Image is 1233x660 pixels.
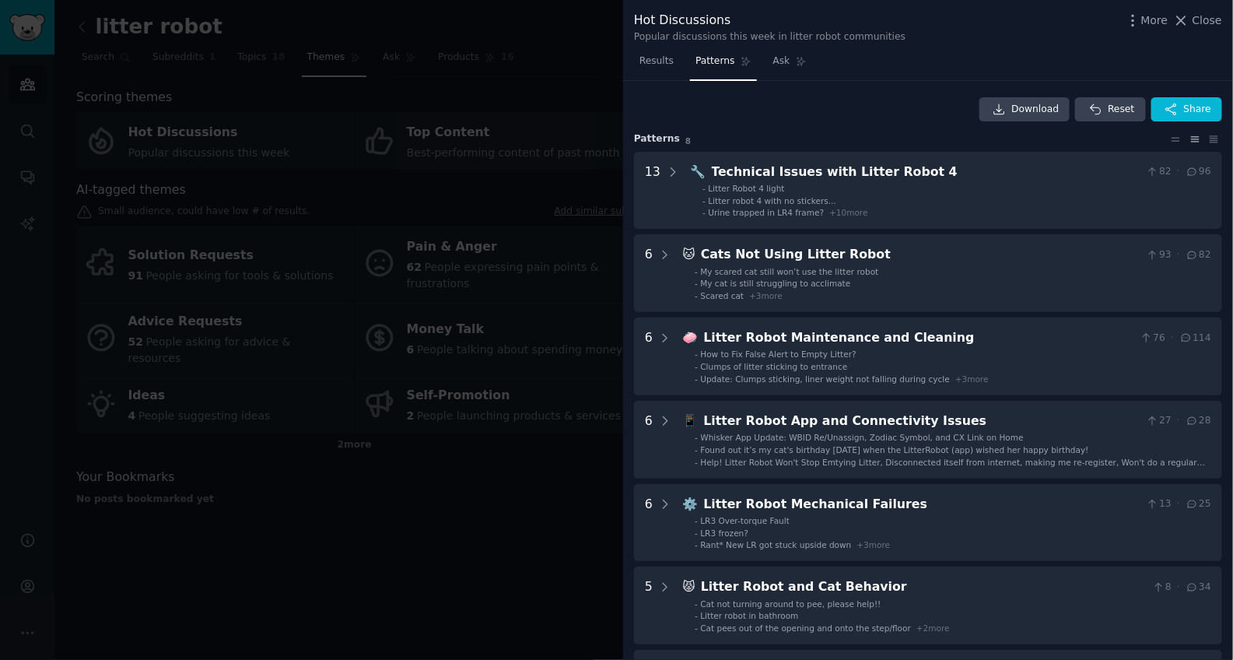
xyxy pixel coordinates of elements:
span: · [1171,332,1174,346]
span: Litter robot in bathroom [701,611,799,620]
div: Technical Issues with Litter Robot 4 [712,163,1140,182]
span: Close [1193,12,1222,29]
span: ⚙️ [683,497,699,511]
div: - [702,207,706,218]
span: · [1177,165,1180,179]
span: Cat not turning around to pee, please help!! [701,599,881,609]
span: 96 [1186,165,1211,179]
div: - [695,444,698,455]
span: Results [639,54,674,68]
div: - [695,599,698,609]
span: 82 [1186,248,1211,262]
div: - [695,457,698,468]
span: LR3 Over-torque Fault [701,516,790,525]
span: Help! Litter Robot Won't Stop Emtying Litter, Disconnected itself from internet, making me re-reg... [701,458,1206,478]
span: 🔧 [691,164,706,179]
span: Ask [773,54,790,68]
span: + 3 more [955,374,989,384]
div: - [695,528,698,539]
span: Litter Robot 4 light [709,184,785,193]
button: Close [1173,12,1222,29]
div: - [702,195,706,206]
span: Found out it’s my cat's birthday [DATE] when the LitterRobot (app) wished her happy birthday! [701,445,1089,455]
div: Cats Not Using Litter Robot [701,245,1140,265]
span: LR3 frozen? [701,528,749,538]
div: Litter Robot App and Connectivity Issues [704,412,1140,431]
div: - [695,539,698,550]
div: Litter Robot Maintenance and Cleaning [704,328,1135,348]
a: Download [979,97,1070,122]
div: - [695,515,698,526]
span: More [1141,12,1168,29]
a: Patterns [690,49,756,81]
span: Litter robot 4 with no stickers... [709,196,836,205]
div: 6 [645,412,653,468]
span: Rant* New LR got stuck upside down [701,540,852,549]
div: - [695,610,698,621]
span: 93 [1146,248,1172,262]
div: - [702,183,706,194]
span: Cat pees out of the opening and onto the step/floor [701,623,912,633]
div: Litter Robot and Cat Behavior [701,577,1147,597]
button: More [1125,12,1168,29]
span: 27 [1146,414,1172,428]
span: 📱 [683,413,699,428]
div: 6 [645,328,653,384]
span: Download [1012,103,1060,117]
span: 114 [1179,332,1211,346]
div: - [695,278,698,289]
span: + 2 more [916,623,950,633]
span: Update: Clumps sticking, liner weight not falling during cycle [701,374,951,384]
div: - [695,361,698,372]
span: 34 [1186,581,1211,595]
a: Ask [768,49,812,81]
span: 😾 [683,579,695,594]
span: + 10 more [829,208,867,217]
span: My scared cat still won’t use the litter robot [701,267,879,276]
span: + 3 more [857,540,891,549]
div: - [695,290,698,301]
div: 13 [645,163,660,219]
span: 🐱 [683,247,695,262]
span: Whisker App Update: WBID Re/Unassign, Zodiac Symbol, and CX Link on Home [701,433,1024,442]
span: 82 [1146,165,1172,179]
div: 6 [645,495,653,551]
div: - [695,266,698,277]
div: - [695,374,698,384]
span: 8 [1152,581,1172,595]
span: · [1177,497,1180,511]
span: 28 [1186,414,1211,428]
span: · [1177,248,1180,262]
span: Urine trapped in LR4 frame? [709,208,825,217]
button: Share [1151,97,1222,122]
span: 13 [1146,497,1172,511]
span: Clumps of litter sticking to entrance [701,362,848,371]
span: 76 [1140,332,1165,346]
span: 8 [685,136,691,146]
button: Reset [1075,97,1145,122]
span: My cat is still struggling to acclimate [701,279,851,288]
div: 6 [645,245,653,301]
a: Results [634,49,679,81]
div: - [695,623,698,634]
span: · [1177,581,1180,595]
span: Pattern s [634,132,680,146]
span: · [1177,414,1180,428]
span: 25 [1186,497,1211,511]
div: 5 [645,577,653,634]
span: 🧼 [683,330,699,345]
div: - [695,349,698,360]
div: - [695,432,698,443]
div: Litter Robot Mechanical Failures [704,495,1140,514]
div: Popular discussions this week in litter robot communities [634,30,905,44]
div: Hot Discussions [634,11,905,30]
span: Scared cat [701,291,744,300]
span: How to Fix False Alert to Empty Litter? [701,349,856,359]
span: Share [1184,103,1211,117]
span: Patterns [695,54,734,68]
span: + 3 more [749,291,783,300]
span: Reset [1108,103,1134,117]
